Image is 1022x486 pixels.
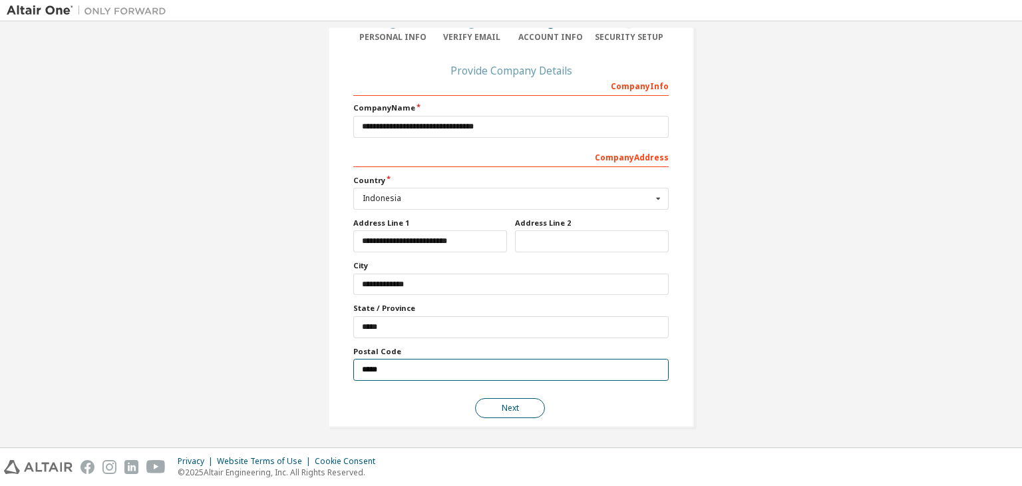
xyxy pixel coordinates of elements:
[124,460,138,474] img: linkedin.svg
[315,456,383,467] div: Cookie Consent
[353,303,669,314] label: State / Province
[432,32,512,43] div: Verify Email
[146,460,166,474] img: youtube.svg
[217,456,315,467] div: Website Terms of Use
[102,460,116,474] img: instagram.svg
[353,75,669,96] div: Company Info
[353,67,669,75] div: Provide Company Details
[515,218,669,228] label: Address Line 2
[353,146,669,167] div: Company Address
[7,4,173,17] img: Altair One
[511,32,590,43] div: Account Info
[353,32,432,43] div: Personal Info
[475,398,545,418] button: Next
[81,460,94,474] img: facebook.svg
[353,346,669,357] label: Postal Code
[353,260,669,271] label: City
[178,467,383,478] p: © 2025 Altair Engineering, Inc. All Rights Reserved.
[590,32,669,43] div: Security Setup
[353,175,669,186] label: Country
[363,194,652,202] div: Indonesia
[4,460,73,474] img: altair_logo.svg
[178,456,217,467] div: Privacy
[353,218,507,228] label: Address Line 1
[353,103,669,113] label: Company Name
